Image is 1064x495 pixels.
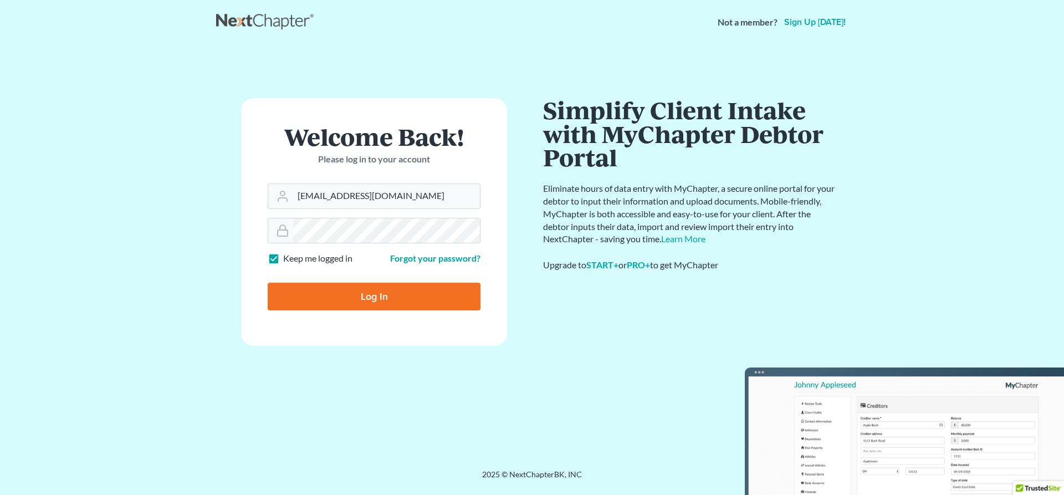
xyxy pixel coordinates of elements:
a: Learn More [661,233,705,244]
a: START+ [586,259,618,270]
strong: Not a member? [718,16,777,29]
p: Please log in to your account [268,153,480,166]
p: Eliminate hours of data entry with MyChapter, a secure online portal for your debtor to input the... [543,182,837,246]
label: Keep me logged in [283,252,352,265]
div: 2025 © NextChapterBK, INC [216,469,848,489]
div: Upgrade to or to get MyChapter [543,259,837,272]
input: Email Address [293,184,480,208]
input: Log In [268,283,480,310]
h1: Simplify Client Intake with MyChapter Debtor Portal [543,98,837,169]
a: PRO+ [627,259,650,270]
h1: Welcome Back! [268,125,480,149]
a: Sign up [DATE]! [782,18,848,27]
a: Forgot your password? [390,253,480,263]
